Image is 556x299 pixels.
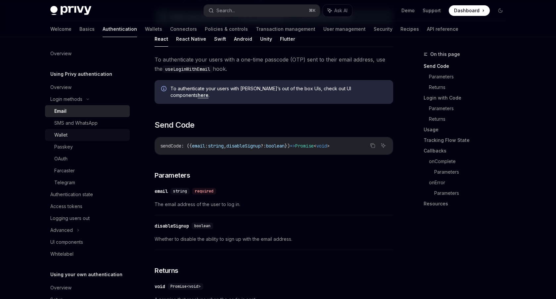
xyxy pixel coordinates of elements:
[155,235,393,243] span: Whether to disable the ability to sign up with the email address.
[427,21,458,37] a: API reference
[155,188,168,194] div: email
[54,167,75,175] div: Farcaster
[434,167,511,177] a: Parameters
[155,120,195,130] span: Send Code
[429,82,511,93] a: Returns
[192,188,216,194] div: required
[495,5,506,16] button: Toggle dark mode
[50,70,112,78] h5: Using Privy authentication
[368,141,377,150] button: Copy the contents from the code block
[50,6,91,15] img: dark logo
[434,188,511,198] a: Parameters
[424,93,511,103] a: Login with Code
[50,284,71,292] div: Overview
[181,143,192,149] span: : ({
[45,177,130,189] a: Telegram
[204,5,320,17] button: Search...⌘K
[50,238,83,246] div: UI components
[155,31,168,47] button: React
[423,7,441,14] a: Support
[173,189,187,194] span: string
[316,143,327,149] span: void
[155,283,165,290] div: void
[103,21,137,37] a: Authentication
[45,153,130,165] a: OAuth
[54,143,73,151] div: Passkey
[192,143,205,149] span: email
[429,177,511,188] a: onError
[208,143,224,149] span: string
[261,143,266,149] span: ?:
[155,55,393,73] span: To authenticate your users with a one-time passcode (OTP) sent to their email address, use the hook.
[429,156,511,167] a: onComplete
[295,143,314,149] span: Promise
[429,71,511,82] a: Parameters
[50,83,71,91] div: Overview
[226,143,261,149] span: disableSignup
[50,271,122,278] h5: Using your own authentication
[45,236,130,248] a: UI components
[155,266,178,275] span: Returns
[285,143,290,149] span: })
[170,85,387,99] span: To authenticate your users with [PERSON_NAME]’s out of the box UIs, check out UI components .
[256,21,315,37] a: Transaction management
[334,7,347,14] span: Ask AI
[429,103,511,114] a: Parameters
[327,143,330,149] span: >
[45,248,130,260] a: Whitelabel
[45,105,130,117] a: Email
[45,48,130,60] a: Overview
[50,226,73,234] div: Advanced
[50,50,71,58] div: Overview
[45,200,130,212] a: Access tokens
[214,31,226,47] button: Swift
[290,143,295,149] span: =>
[430,50,460,58] span: On this page
[45,282,130,294] a: Overview
[379,141,388,150] button: Ask AI
[45,189,130,200] a: Authentication state
[424,135,511,146] a: Tracking Flow State
[162,65,213,73] code: useLoginWithEmail
[309,8,316,13] span: ⌘ K
[50,21,71,37] a: Welcome
[50,191,93,198] div: Authentication state
[170,21,197,37] a: Connectors
[266,143,285,149] span: boolean
[198,92,208,98] a: here
[176,31,206,47] button: React Native
[45,81,130,93] a: Overview
[205,21,248,37] a: Policies & controls
[45,141,130,153] a: Passkey
[170,284,201,289] span: Promise<void>
[54,179,75,187] div: Telegram
[429,114,511,124] a: Returns
[314,143,316,149] span: <
[50,214,90,222] div: Logging users out
[79,21,95,37] a: Basics
[234,31,252,47] button: Android
[454,7,480,14] span: Dashboard
[50,202,82,210] div: Access tokens
[424,124,511,135] a: Usage
[45,165,130,177] a: Farcaster
[260,31,272,47] button: Unity
[145,21,162,37] a: Wallets
[45,117,130,129] a: SMS and WhatsApp
[401,7,415,14] a: Demo
[54,131,68,139] div: Wallet
[449,5,490,16] a: Dashboard
[45,212,130,224] a: Logging users out
[45,129,130,141] a: Wallet
[155,171,190,180] span: Parameters
[155,200,393,208] span: The email address of the user to log in.
[280,31,295,47] button: Flutter
[194,223,210,229] span: boolean
[323,5,352,17] button: Ask AI
[323,21,366,37] a: User management
[50,250,73,258] div: Whitelabel
[224,143,226,149] span: ,
[161,86,168,93] svg: Info
[54,119,98,127] div: SMS and WhatsApp
[216,7,235,15] div: Search...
